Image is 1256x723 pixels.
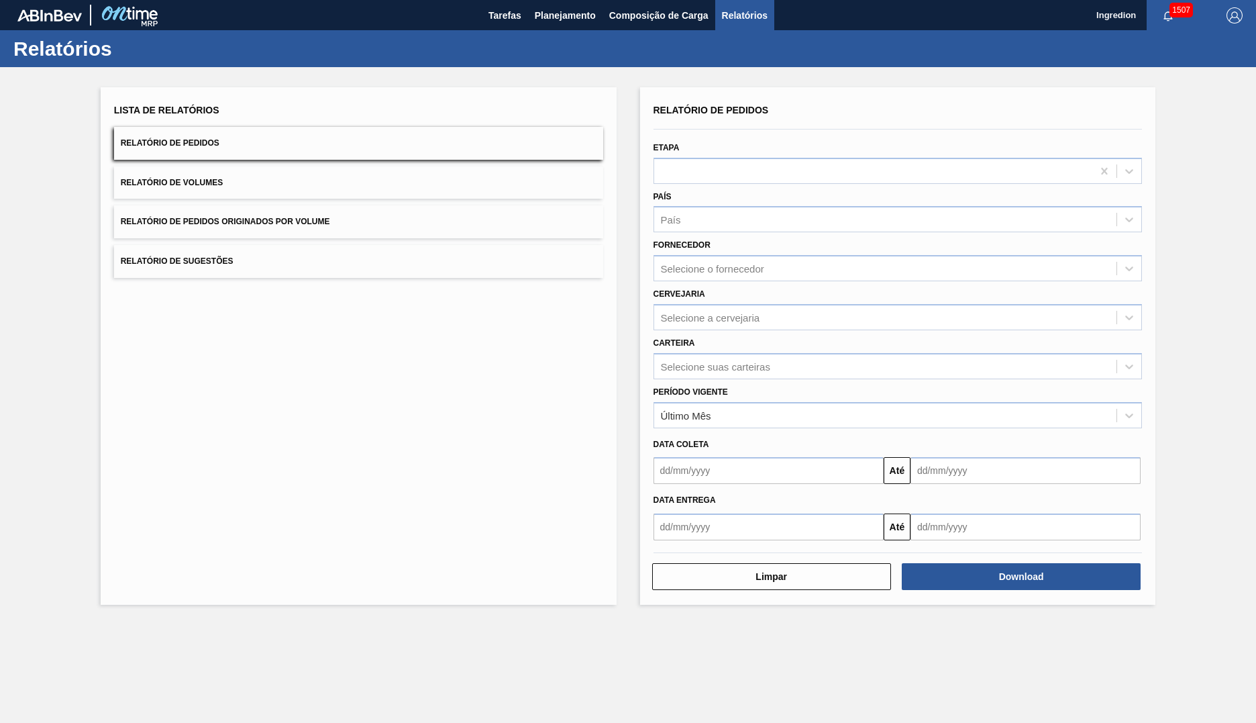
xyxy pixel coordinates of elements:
[121,256,233,266] span: Relatório de Sugestões
[661,263,764,275] div: Selecione o fornecedor
[653,289,705,299] label: Cervejaria
[652,563,891,590] button: Limpar
[653,338,695,348] label: Carteira
[114,105,219,115] span: Lista de Relatórios
[13,41,252,56] h1: Relatórios
[1169,3,1193,17] span: 1507
[1147,6,1190,25] button: Notificações
[661,311,760,323] div: Selecione a cervejaria
[121,138,219,148] span: Relatório de Pedidos
[535,7,596,23] span: Planejamento
[902,563,1141,590] button: Download
[653,192,672,201] label: País
[609,7,709,23] span: Composição de Carga
[114,127,603,160] button: Relatório de Pedidos
[488,7,521,23] span: Tarefas
[910,457,1141,484] input: dd/mm/yyyy
[17,9,82,21] img: TNhmsLtSVTkK8tSr43FrP2fwEKptu5GPRR3wAAAABJRU5ErkJggg==
[910,514,1141,540] input: dd/mm/yyyy
[661,360,770,372] div: Selecione suas carteiras
[114,166,603,199] button: Relatório de Volumes
[653,440,709,449] span: Data coleta
[653,240,711,250] label: Fornecedor
[661,409,711,421] div: Último Mês
[661,214,681,226] div: País
[884,457,910,484] button: Até
[653,143,680,152] label: Etapa
[653,457,884,484] input: dd/mm/yyyy
[884,514,910,540] button: Até
[114,245,603,278] button: Relatório de Sugestões
[653,495,716,505] span: Data entrega
[121,217,330,226] span: Relatório de Pedidos Originados por Volume
[653,105,769,115] span: Relatório de Pedidos
[114,205,603,238] button: Relatório de Pedidos Originados por Volume
[121,178,223,187] span: Relatório de Volumes
[653,514,884,540] input: dd/mm/yyyy
[722,7,768,23] span: Relatórios
[653,387,728,397] label: Período Vigente
[1226,7,1243,23] img: Logout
